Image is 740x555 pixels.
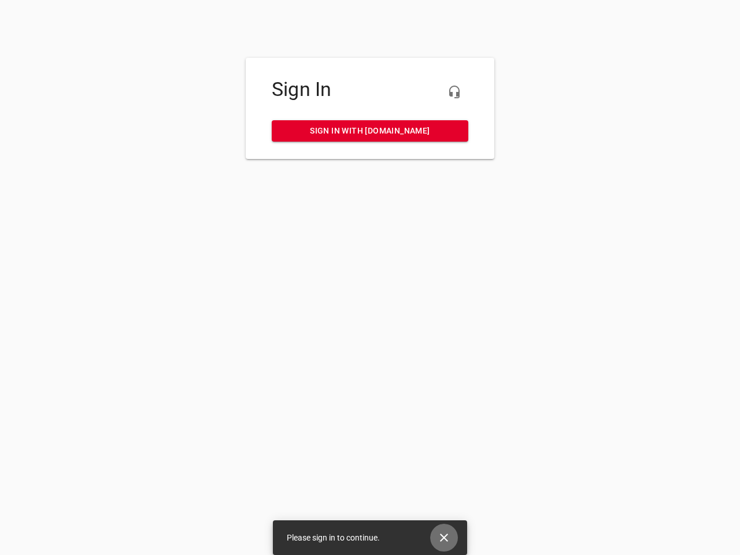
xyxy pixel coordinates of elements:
[487,130,731,546] iframe: Chat
[287,533,380,542] span: Please sign in to continue.
[430,524,458,552] button: Close
[272,78,468,101] h4: Sign In
[272,120,468,142] a: Sign in with [DOMAIN_NAME]
[281,124,459,138] span: Sign in with [DOMAIN_NAME]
